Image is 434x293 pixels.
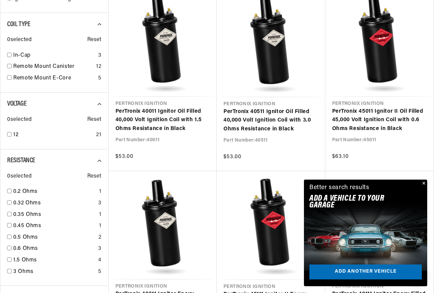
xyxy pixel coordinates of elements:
a: In-Cap [13,51,95,60]
div: Better search results [309,183,369,193]
a: Remote Mount Canister [13,62,93,71]
span: 0 selected [7,172,32,181]
button: Close [419,180,427,188]
div: 1 [99,210,102,219]
a: 0.45 Ohms [13,222,96,231]
div: 3 [98,51,102,60]
div: 2 [98,233,102,242]
a: Remote Mount E-Core [13,74,95,83]
a: PerTronix 40511 Ignitor Oil Filled 40,000 Volt Ignition Coil with 3.0 Ohms Resistance in Black [223,108,319,134]
span: 0 selected [7,36,32,44]
span: Coil Type [7,21,30,28]
div: 5 [98,74,102,83]
a: 0.32 Ohms [13,199,95,208]
a: 0.5 Ohms [13,233,96,242]
div: 3 [98,244,102,253]
span: Reset [87,172,102,181]
a: 0.6 Ohms [13,244,95,253]
div: 12 [96,62,101,71]
a: 0.2 Ohms [13,187,96,196]
span: Reset [87,36,102,44]
span: Resistance [7,157,35,164]
span: Reset [87,115,102,124]
div: 3 [98,199,102,208]
div: 4 [98,256,102,265]
span: 0 selected [7,115,32,124]
a: 0.35 Ohms [13,210,96,219]
a: 1.5 Ohms [13,256,95,265]
a: Add another vehicle [309,264,422,280]
a: 3 Ohms [13,268,95,276]
a: PerTronix 45011 Ignitor II Oil Filled 45,000 Volt Ignition Coil with 0.6 Ohms Resistance in Black [332,107,427,133]
div: 1 [99,222,102,231]
span: Voltage [7,100,26,107]
h2: Add A VEHICLE to your garage [309,195,405,209]
a: 12 [13,131,93,140]
div: 21 [96,131,101,140]
div: 1 [99,187,102,196]
div: 5 [98,268,102,276]
a: PerTronix 40011 Ignitor Oil Filled 40,000 Volt Ignition Coil with 1.5 Ohms Resistance in Black [115,107,210,133]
